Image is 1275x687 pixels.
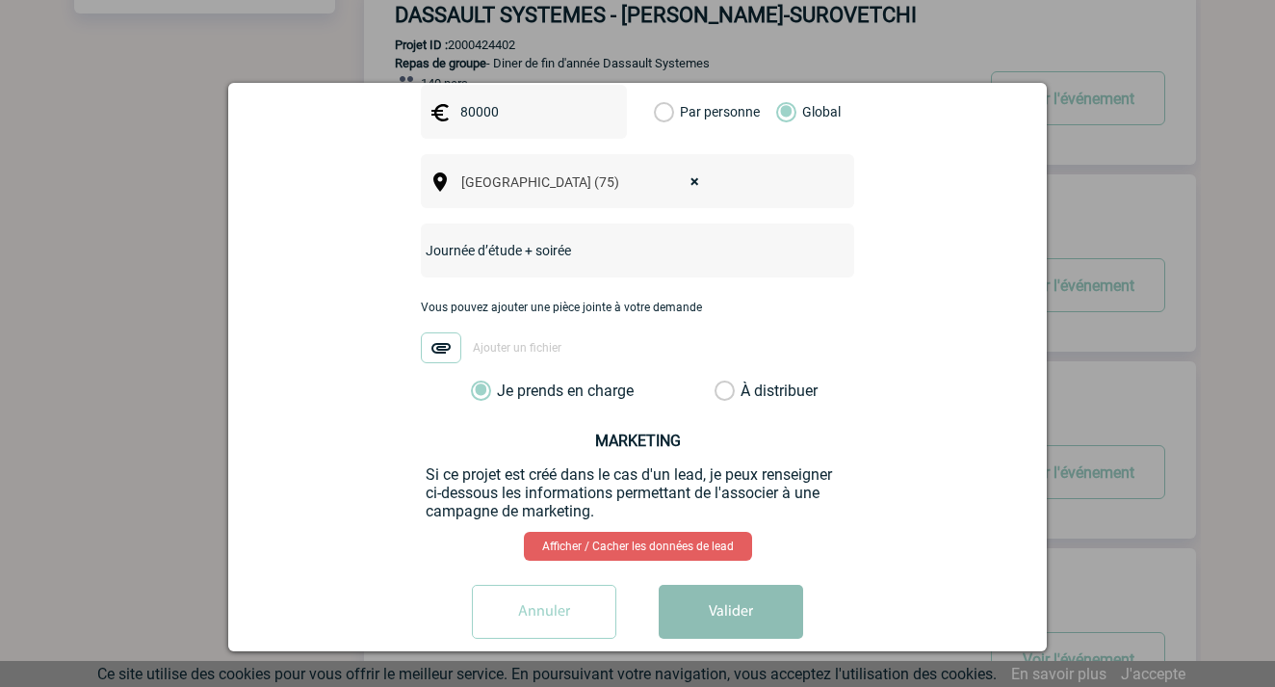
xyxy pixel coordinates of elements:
button: Valider [659,585,803,639]
label: À distribuer [715,382,735,401]
input: Budget HT [455,99,588,124]
label: Je prends en charge [471,382,504,401]
input: Annuler [472,585,616,639]
span: Ajouter un fichier [473,342,561,356]
input: Nom de l'événement [421,238,803,263]
label: Par personne [654,85,675,139]
h3: MARKETING [426,432,849,450]
p: Vous pouvez ajouter une pièce jointe à votre demande [421,301,854,314]
span: Paris (75) [454,169,718,196]
span: × [690,169,699,196]
label: Global [776,85,789,139]
a: Afficher / Cacher les données de lead [524,532,752,561]
p: Si ce projet est créé dans le cas d'un lead, je peux renseigner ci-dessous les informations perme... [426,465,849,520]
